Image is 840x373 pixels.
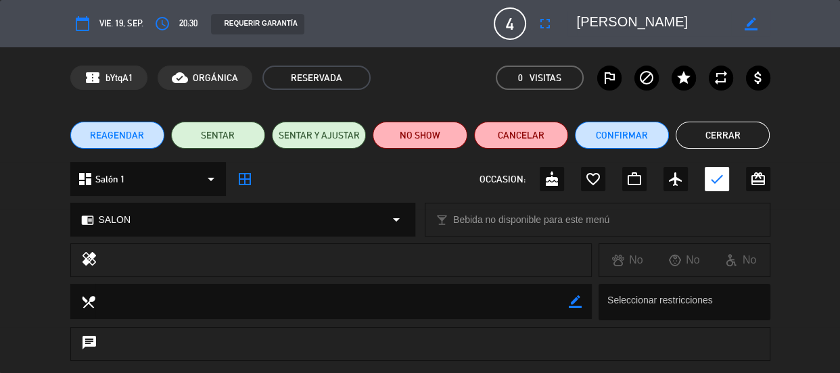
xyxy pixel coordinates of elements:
[626,171,643,187] i: work_outline
[77,171,93,187] i: dashboard
[676,122,770,149] button: Cerrar
[85,70,101,86] span: confirmation_number
[575,122,669,149] button: Confirmar
[599,251,656,269] div: No
[656,251,713,269] div: No
[709,171,725,187] i: check
[70,122,164,149] button: REAGENDAR
[81,214,94,226] i: chrome_reader_mode
[388,212,404,228] i: arrow_drop_down
[81,251,97,270] i: healing
[676,70,692,86] i: star
[494,7,526,40] span: 4
[172,70,188,86] i: cloud_done
[436,214,448,226] i: local_bar
[81,334,97,353] i: chat
[74,16,91,32] i: calendar_today
[537,16,553,32] i: fullscreen
[713,251,770,269] div: No
[99,16,143,31] span: vie. 19, sep.
[179,16,197,31] span: 20:30
[474,122,568,149] button: Cancelar
[544,171,560,187] i: cake
[106,70,133,86] span: bYtqA1
[154,16,170,32] i: access_time
[150,11,174,36] button: access_time
[211,14,304,34] div: REQUERIR GARANTÍA
[203,171,219,187] i: arrow_drop_down
[373,122,467,149] button: NO SHOW
[272,122,366,149] button: SENTAR Y AJUSTAR
[70,11,95,36] button: calendar_today
[453,212,609,228] span: Bebida no disponible para este menú
[480,172,526,187] span: OCCASION:
[99,212,131,228] span: SALON
[638,70,655,86] i: block
[533,11,557,36] button: fullscreen
[193,70,238,86] span: ORGÁNICA
[171,122,265,149] button: SENTAR
[237,171,253,187] i: border_all
[713,70,729,86] i: repeat
[90,128,144,143] span: REAGENDAR
[601,70,617,86] i: outlined_flag
[569,295,582,308] i: border_color
[262,66,371,90] span: RESERVADA
[750,171,766,187] i: card_giftcard
[585,171,601,187] i: favorite_border
[95,172,125,187] span: Salón 1
[750,70,766,86] i: attach_money
[518,70,523,86] span: 0
[668,171,684,187] i: airplanemode_active
[80,294,95,309] i: local_dining
[530,70,561,86] em: Visitas
[744,18,757,30] i: border_color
